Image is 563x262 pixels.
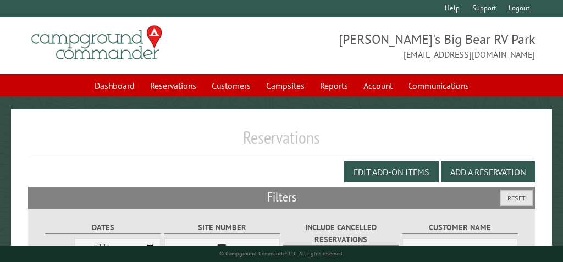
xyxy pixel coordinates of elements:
label: Site Number [164,221,280,234]
a: Campsites [260,75,311,96]
label: From: [45,245,74,255]
a: Reservations [143,75,203,96]
a: Account [357,75,399,96]
h1: Reservations [28,127,535,157]
small: © Campground Commander LLC. All rights reserved. [219,250,344,257]
h2: Filters [28,187,535,208]
img: Campground Commander [28,21,165,64]
label: Customer Name [402,221,518,234]
button: Edit Add-on Items [344,161,439,182]
span: [PERSON_NAME]'s Big Bear RV Park [EMAIL_ADDRESS][DOMAIN_NAME] [281,30,535,61]
button: Add a Reservation [441,161,535,182]
a: Customers [205,75,257,96]
a: Communications [401,75,476,96]
label: Include Cancelled Reservations [283,221,399,246]
a: Reports [313,75,355,96]
a: Dashboard [88,75,141,96]
label: Dates [45,221,161,234]
button: Reset [500,190,533,206]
